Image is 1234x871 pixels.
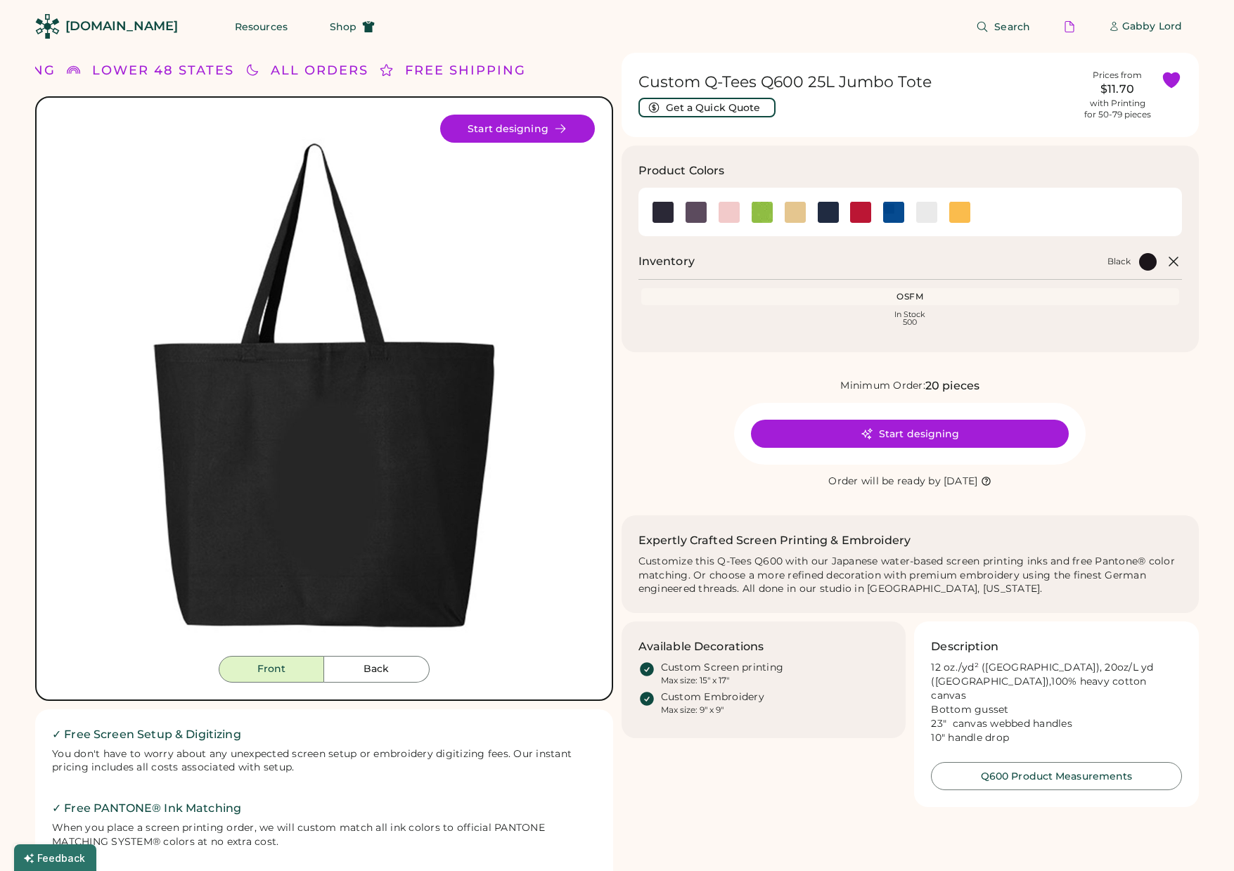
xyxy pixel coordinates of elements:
button: Start designing [751,420,1069,448]
h3: Available Decorations [638,638,764,655]
img: Navy Swatch Image [818,202,839,223]
div: Max size: 9" x 9" [661,704,724,716]
h3: Product Colors [638,162,725,179]
img: Rendered Logo - Screens [35,14,60,39]
span: Search [994,22,1030,32]
h3: Description [931,638,998,655]
h1: Custom Q-Tees Q600 25L Jumbo Tote [638,72,1074,92]
button: Start designing [440,115,595,143]
img: Q600 - Black Front Image [53,115,595,656]
button: Front [219,656,324,683]
div: $11.70 [1082,81,1152,98]
div: Order will be ready by [828,475,941,489]
button: Search [959,13,1047,41]
button: Q600 Product Measurements [931,762,1182,790]
h2: ✓ Free PANTONE® Ink Matching [52,800,596,817]
div: FREE SHIPPING [405,61,526,80]
div: [DATE] [944,475,978,489]
div: Custom Screen printing [661,661,784,675]
button: Resources [218,13,304,41]
img: Lime Swatch Image [752,202,773,223]
img: Natural Swatch Image [785,202,806,223]
div: Natural [785,202,806,223]
div: Q600 Style Image [53,115,595,656]
img: Yellow Swatch Image [949,202,970,223]
span: Shop [330,22,356,32]
div: [DOMAIN_NAME] [65,18,178,35]
button: Get a Quick Quote [638,98,776,117]
div: Light Pink [719,202,740,223]
div: OSFM [644,291,1177,302]
h2: ✓ Free Screen Setup & Digitizing [52,726,596,743]
button: Back [324,656,430,683]
img: Royal Swatch Image [883,202,904,223]
img: Red Swatch Image [850,202,871,223]
div: When you place a screen printing order, we will custom match all ink colors to official PANTONE M... [52,821,596,849]
div: Customize this Q-Tees Q600 with our Japanese water-based screen printing inks and free Pantone® c... [638,555,1183,597]
div: You don't have to worry about any unexpected screen setup or embroidery digitizing fees. Our inst... [52,747,596,775]
iframe: Front Chat [1167,808,1228,868]
div: Max size: 15" x 17" [661,675,729,686]
button: Shop [313,13,392,41]
div: Gabby Lord [1122,20,1182,34]
h2: Inventory [638,253,695,270]
div: Royal [883,202,904,223]
div: with Printing for 50-79 pieces [1084,98,1151,120]
img: White Swatch Image [916,202,937,223]
img: Charcoal Swatch Image [686,202,707,223]
div: Black [1107,256,1131,267]
div: Navy [818,202,839,223]
div: In Stock 500 [644,311,1177,326]
div: Lime [752,202,773,223]
div: 20 pieces [925,378,979,394]
div: 12 oz./yd² ([GEOGRAPHIC_DATA]), 20oz/L yd ([GEOGRAPHIC_DATA]),100% heavy cotton canvas Bottom gus... [931,661,1182,744]
div: Yellow [949,202,970,223]
div: Prices from [1093,70,1142,81]
div: Custom Embroidery [661,690,764,704]
div: White [916,202,937,223]
div: ALL ORDERS [271,61,368,80]
h2: Expertly Crafted Screen Printing & Embroidery [638,532,911,549]
div: Minimum Order: [840,379,925,393]
div: Charcoal [686,202,707,223]
div: Red [850,202,871,223]
div: LOWER 48 STATES [92,61,234,80]
div: Black [653,202,674,223]
img: Light Pink Swatch Image [719,202,740,223]
img: Black Swatch Image [653,202,674,223]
